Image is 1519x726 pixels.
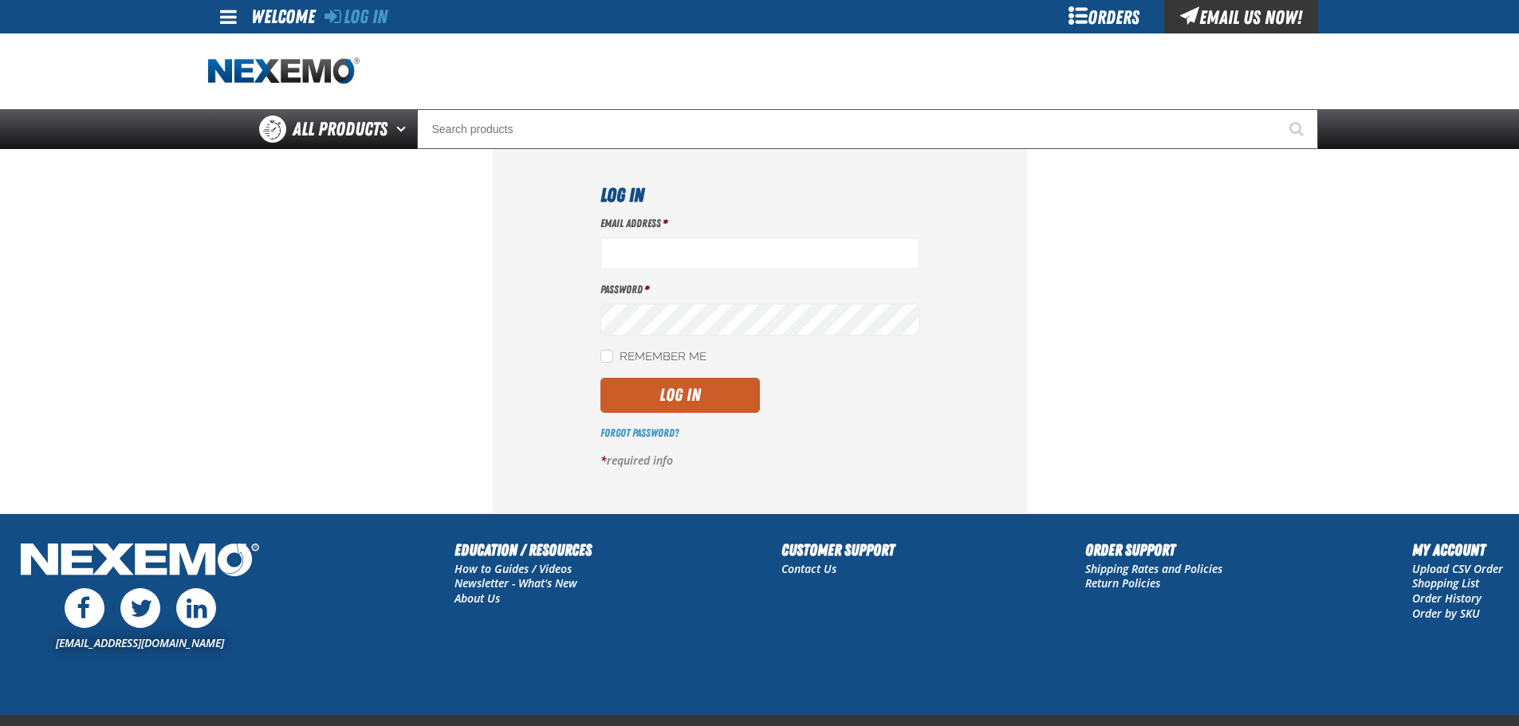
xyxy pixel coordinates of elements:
[1278,109,1318,149] button: Start Searching
[455,561,572,576] a: How to Guides / Videos
[1085,561,1222,576] a: Shipping Rates and Policies
[600,350,706,365] label: Remember Me
[208,57,360,85] a: Home
[1412,606,1480,621] a: Order by SKU
[1412,575,1479,591] a: Shopping List
[16,538,264,585] img: Nexemo Logo
[600,378,760,413] button: Log In
[600,181,919,210] h1: Log In
[455,575,577,591] a: Newsletter - What's New
[1085,538,1222,562] h2: Order Support
[600,453,919,469] p: required info
[600,282,919,297] label: Password
[391,109,417,149] button: Open All Products pages
[325,6,388,28] a: Log In
[600,426,679,439] a: Forgot Password?
[600,350,613,363] input: Remember Me
[1412,591,1482,606] a: Order History
[417,109,1318,149] input: Search
[455,591,500,606] a: About Us
[1412,561,1503,576] a: Upload CSV Order
[781,561,836,576] a: Contact Us
[293,115,388,143] span: All Products
[208,57,360,85] img: Nexemo logo
[600,216,919,231] label: Email Address
[455,538,592,562] h2: Education / Resources
[781,538,895,562] h2: Customer Support
[1085,575,1160,591] a: Return Policies
[1412,538,1503,562] h2: My Account
[56,635,224,650] a: [EMAIL_ADDRESS][DOMAIN_NAME]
